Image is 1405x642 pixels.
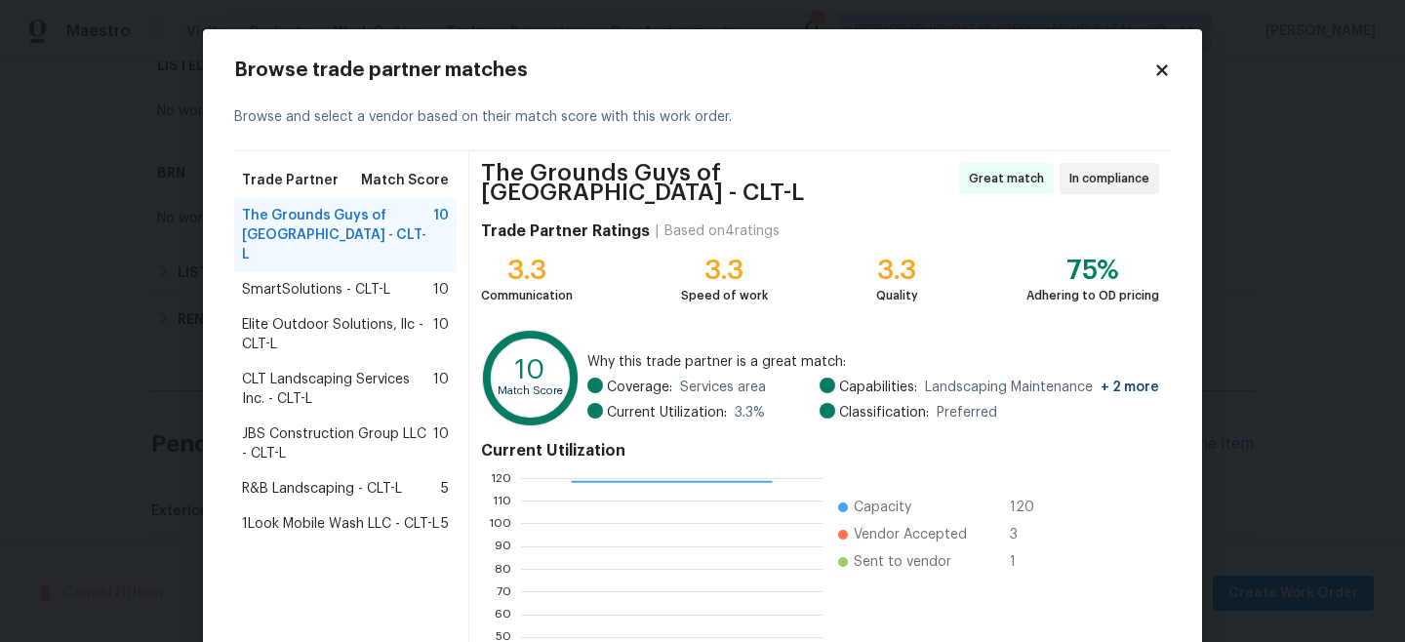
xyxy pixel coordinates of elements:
text: 100 [489,517,511,529]
span: 10 [433,424,449,463]
span: 3.3 % [735,403,765,422]
div: Speed of work [681,286,768,305]
div: Communication [481,286,573,305]
span: 3 [1010,525,1041,544]
span: 120 [1010,498,1041,517]
div: Based on 4 ratings [664,221,780,241]
span: 1Look Mobile Wash LLC - CLT-L [242,514,439,534]
text: 110 [493,495,511,506]
span: JBS Construction Group LLC - CLT-L [242,424,433,463]
text: 80 [495,563,511,575]
div: 75% [1026,261,1159,280]
span: The Grounds Guys of [GEOGRAPHIC_DATA] - CLT-L [242,206,433,264]
span: Trade Partner [242,171,339,190]
div: Quality [876,286,918,305]
h4: Current Utilization [481,441,1159,461]
span: Great match [969,169,1052,188]
div: | [650,221,664,241]
text: Match Score [498,385,563,396]
span: Why this trade partner is a great match: [587,352,1159,372]
span: Sent to vendor [854,552,951,572]
text: 60 [495,609,511,621]
text: 70 [497,585,511,597]
h2: Browse trade partner matches [234,60,1153,80]
span: Services area [680,378,766,397]
span: Capacity [854,498,911,517]
span: SmartSolutions - CLT-L [242,280,390,300]
span: 5 [441,479,449,499]
span: Vendor Accepted [854,525,967,544]
text: 90 [495,541,511,552]
span: R&B Landscaping - CLT-L [242,479,402,499]
span: 1 [1010,552,1041,572]
span: Landscaping Maintenance [925,378,1159,397]
span: 10 [433,280,449,300]
span: 10 [433,206,449,264]
span: Current Utilization: [607,403,727,422]
span: + 2 more [1101,381,1159,394]
div: 3.3 [876,261,918,280]
span: In compliance [1069,169,1157,188]
span: Preferred [937,403,997,422]
span: The Grounds Guys of [GEOGRAPHIC_DATA] - CLT-L [481,163,953,202]
div: Adhering to OD pricing [1026,286,1159,305]
div: 3.3 [481,261,573,280]
div: Browse and select a vendor based on their match score with this work order. [234,84,1171,151]
span: 10 [433,370,449,409]
text: 120 [491,472,511,484]
span: 5 [441,514,449,534]
div: 3.3 [681,261,768,280]
span: Coverage: [607,378,672,397]
h4: Trade Partner Ratings [481,221,650,241]
span: Elite Outdoor Solutions, llc - CLT-L [242,315,433,354]
span: 10 [433,315,449,354]
span: Match Score [361,171,449,190]
span: Classification: [839,403,929,422]
span: Capabilities: [839,378,917,397]
text: 10 [515,356,545,383]
span: CLT Landscaping Services Inc. - CLT-L [242,370,433,409]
